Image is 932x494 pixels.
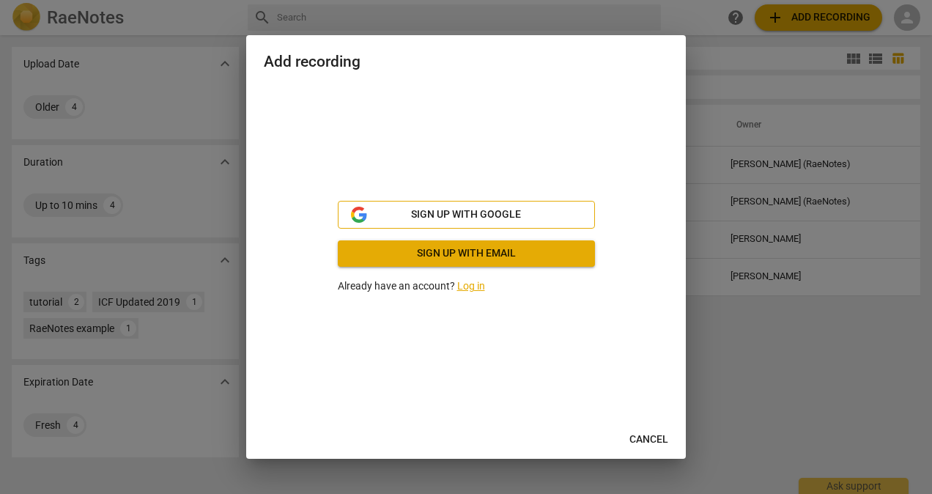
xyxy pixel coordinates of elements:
a: Log in [457,280,485,292]
p: Already have an account? [338,279,595,294]
button: Sign up with Google [338,201,595,229]
h2: Add recording [264,53,668,71]
button: Cancel [618,427,680,453]
a: Sign up with email [338,240,595,267]
span: Cancel [629,432,668,447]
span: Sign up with email [349,246,583,261]
span: Sign up with Google [411,207,521,222]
